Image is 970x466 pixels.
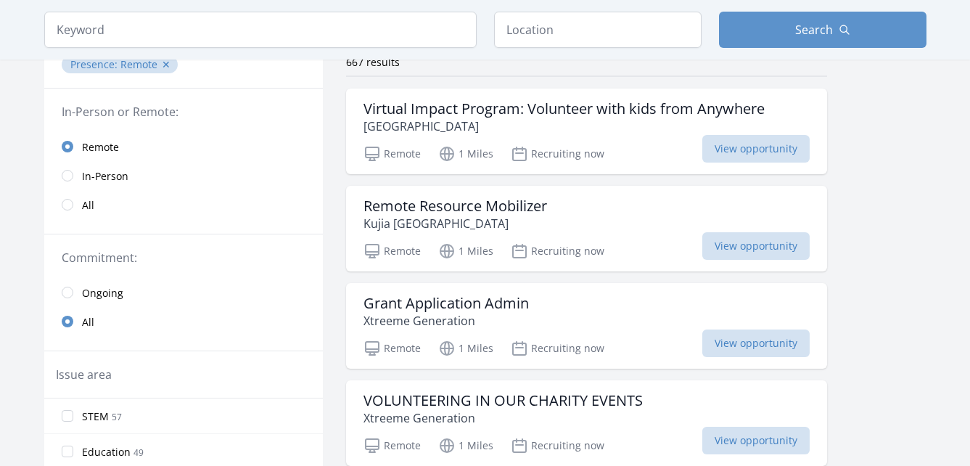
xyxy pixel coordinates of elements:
span: Presence : [70,57,120,71]
p: [GEOGRAPHIC_DATA] [363,118,765,135]
a: Remote Resource Mobilizer Kujia [GEOGRAPHIC_DATA] Remote 1 Miles Recruiting now View opportunity [346,186,827,271]
p: 1 Miles [438,242,493,260]
a: In-Person [44,161,323,190]
a: All [44,190,323,219]
p: Recruiting now [511,437,604,454]
span: View opportunity [702,232,810,260]
input: STEM 57 [62,410,73,422]
span: Remote [120,57,157,71]
span: All [82,198,94,213]
a: VOLUNTEERING IN OUR CHARITY EVENTS Xtreeme Generation Remote 1 Miles Recruiting now View opportunity [346,380,827,466]
legend: Issue area [56,366,112,383]
span: View opportunity [702,427,810,454]
input: Keyword [44,12,477,48]
a: Remote [44,132,323,161]
legend: In-Person or Remote: [62,103,305,120]
p: 1 Miles [438,340,493,357]
legend: Commitment: [62,249,305,266]
button: Search [719,12,926,48]
p: Remote [363,437,421,454]
p: Remote [363,340,421,357]
span: 667 results [346,55,400,69]
span: Remote [82,140,119,155]
p: Recruiting now [511,242,604,260]
p: 1 Miles [438,145,493,163]
button: ✕ [162,57,170,72]
span: In-Person [82,169,128,184]
span: STEM [82,409,109,424]
p: 1 Miles [438,437,493,454]
a: Ongoing [44,278,323,307]
a: All [44,307,323,336]
h3: VOLUNTEERING IN OUR CHARITY EVENTS [363,392,643,409]
p: Remote [363,242,421,260]
h3: Virtual Impact Program: Volunteer with kids from Anywhere [363,100,765,118]
span: View opportunity [702,135,810,163]
span: 57 [112,411,122,423]
a: Grant Application Admin Xtreeme Generation Remote 1 Miles Recruiting now View opportunity [346,283,827,369]
span: View opportunity [702,330,810,357]
p: Recruiting now [511,340,604,357]
h3: Remote Resource Mobilizer [363,197,547,215]
span: 49 [133,446,144,459]
input: Location [494,12,702,48]
a: Virtual Impact Program: Volunteer with kids from Anywhere [GEOGRAPHIC_DATA] Remote 1 Miles Recrui... [346,89,827,174]
p: Kujia [GEOGRAPHIC_DATA] [363,215,547,232]
p: Remote [363,145,421,163]
input: Education 49 [62,446,73,457]
p: Xtreeme Generation [363,312,529,330]
p: Xtreeme Generation [363,409,643,427]
span: All [82,315,94,330]
span: Search [795,21,833,38]
h3: Grant Application Admin [363,295,529,312]
p: Recruiting now [511,145,604,163]
span: Ongoing [82,286,123,301]
span: Education [82,445,131,459]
